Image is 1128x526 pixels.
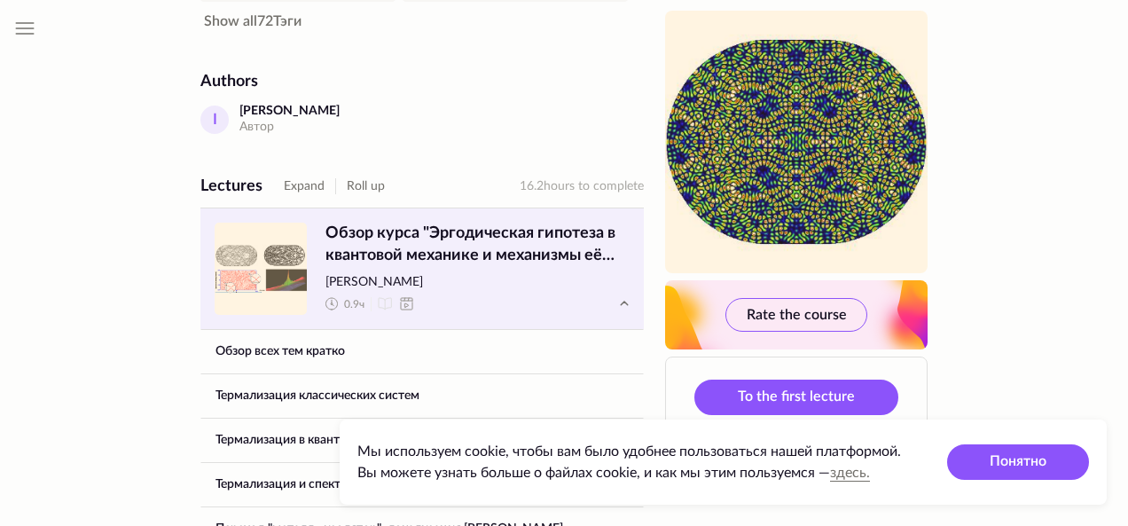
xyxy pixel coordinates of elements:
[201,419,643,461] button: Термализация в квантовой системе с точки зрения
[201,330,643,373] a: Обзор всех тем кратко
[273,14,302,28] span: Тэги
[947,444,1089,480] button: Понятно
[325,274,630,292] span: [PERSON_NAME]
[200,11,305,32] button: Show all72Тэги
[204,14,302,28] span: 72
[200,71,644,92] div: Authors
[357,444,901,480] span: Мы используем cookie, чтобы вам было удобнее пользоваться нашей платформой. Вы можете узнать боль...
[738,389,855,404] span: To the first lecture
[830,466,870,480] a: здесь.
[239,119,340,137] div: Автор
[520,176,644,197] div: 16.2
[694,380,898,415] a: To the first lecture
[344,297,364,312] span: 0.9 ч
[200,106,229,134] div: I
[200,208,644,329] a: undefinedОбзор курса "Эргодическая гипотеза в квантовой механике и механизмы её нарушения"[PERSON...
[201,463,643,506] a: Термализация и спектральная статистика уровней
[725,298,867,332] button: Rate the course
[201,419,609,461] a: Термализация в квантовой системе с точки зрения
[325,223,630,267] span: Обзор курса "Эргодическая гипотеза в квантовой механике и механизмы её нарушения"
[284,176,325,197] button: Expand
[201,374,643,417] a: Термализация классических систем
[204,14,257,28] span: Show all
[239,103,340,119] div: [PERSON_NAME]
[347,176,385,197] button: Roll up
[200,176,262,197] div: Lectures
[544,180,644,192] span: hours to complete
